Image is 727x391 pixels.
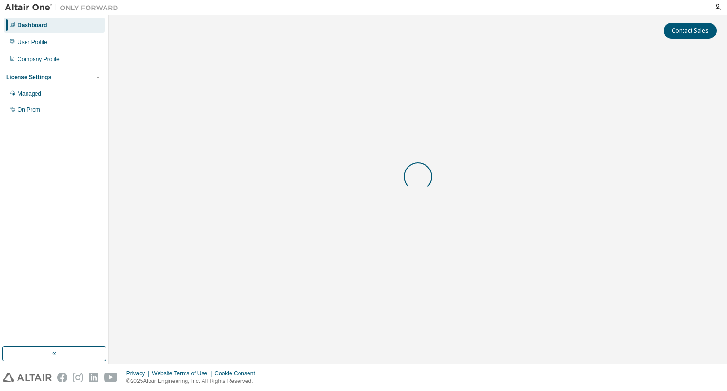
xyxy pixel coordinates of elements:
[126,377,261,385] p: © 2025 Altair Engineering, Inc. All Rights Reserved.
[57,373,67,382] img: facebook.svg
[664,23,717,39] button: Contact Sales
[18,106,40,114] div: On Prem
[73,373,83,382] img: instagram.svg
[3,373,52,382] img: altair_logo.svg
[89,373,98,382] img: linkedin.svg
[152,370,214,377] div: Website Terms of Use
[18,90,41,98] div: Managed
[214,370,260,377] div: Cookie Consent
[104,373,118,382] img: youtube.svg
[18,38,47,46] div: User Profile
[18,55,60,63] div: Company Profile
[6,73,51,81] div: License Settings
[126,370,152,377] div: Privacy
[18,21,47,29] div: Dashboard
[5,3,123,12] img: Altair One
